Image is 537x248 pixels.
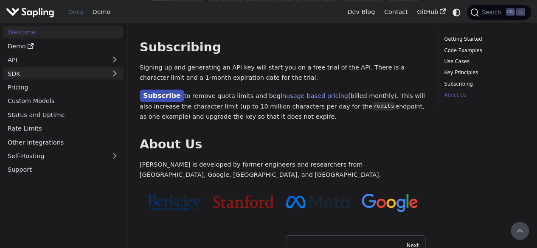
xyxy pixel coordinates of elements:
button: Expand sidebar category 'SDK' [106,67,123,79]
a: Use Cases [444,57,522,65]
a: Getting Started [444,35,522,43]
a: Rate Limits [3,122,123,134]
a: Support [3,163,123,176]
kbd: K [516,8,525,16]
a: Code Examples [444,46,522,54]
a: Self-Hosting [3,150,123,162]
a: Subscribe [140,89,184,102]
code: /edits [372,102,395,110]
a: Other Integrations [3,136,123,148]
span: Search [479,9,506,16]
a: About Us [444,91,522,99]
a: API [3,53,106,66]
button: Search (Ctrl+K) [467,5,531,20]
a: Pricing [3,81,123,93]
a: Welcome [3,26,123,38]
img: Stanford [213,195,274,208]
a: Custom Models [3,95,123,107]
button: Switch between dark and light mode (currently system mode) [450,6,463,18]
a: Status and Uptime [3,108,123,120]
a: SDK [3,67,106,79]
img: Meta [286,195,349,208]
h2: About Us [140,137,425,152]
a: usage-based pricing [286,92,348,99]
a: Docs [64,6,88,19]
img: Cal [147,194,201,211]
img: Google [362,193,418,212]
a: Contact [380,6,413,19]
button: Scroll back to top [511,222,529,240]
p: [PERSON_NAME] is developed by former engineers and researchers from [GEOGRAPHIC_DATA], Google, [G... [140,159,425,180]
a: Dev Blog [343,6,379,19]
a: GitHub [412,6,450,19]
p: to remove quota limits and begin (billed monthly). This will also increase the character limit (u... [140,90,425,121]
a: Subscribing [444,80,522,88]
a: Demo [88,6,115,19]
a: Sapling.ai [6,6,57,18]
a: Key Principles [444,68,522,76]
img: Sapling.ai [6,6,54,18]
p: Signing up and generating an API key will start you on a free trial of the API. There is a charac... [140,62,425,83]
h2: Subscribing [140,39,425,55]
a: Demo [3,40,123,52]
button: Expand sidebar category 'API' [106,53,123,66]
